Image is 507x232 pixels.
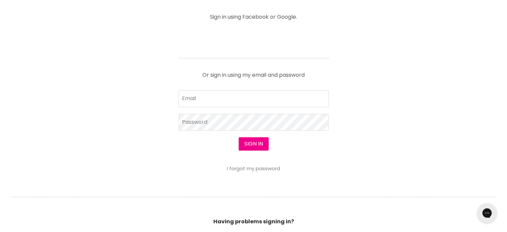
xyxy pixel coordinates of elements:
[227,165,280,172] a: I forgot my password
[213,218,294,225] b: Having problems signing in?
[179,29,329,47] iframe: Social Login Buttons
[474,201,500,225] iframe: Gorgias live chat messenger
[179,67,329,78] p: Or sign in using my email and password
[179,14,329,20] p: Sign in using Facebook or Google.
[239,137,269,151] button: Sign in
